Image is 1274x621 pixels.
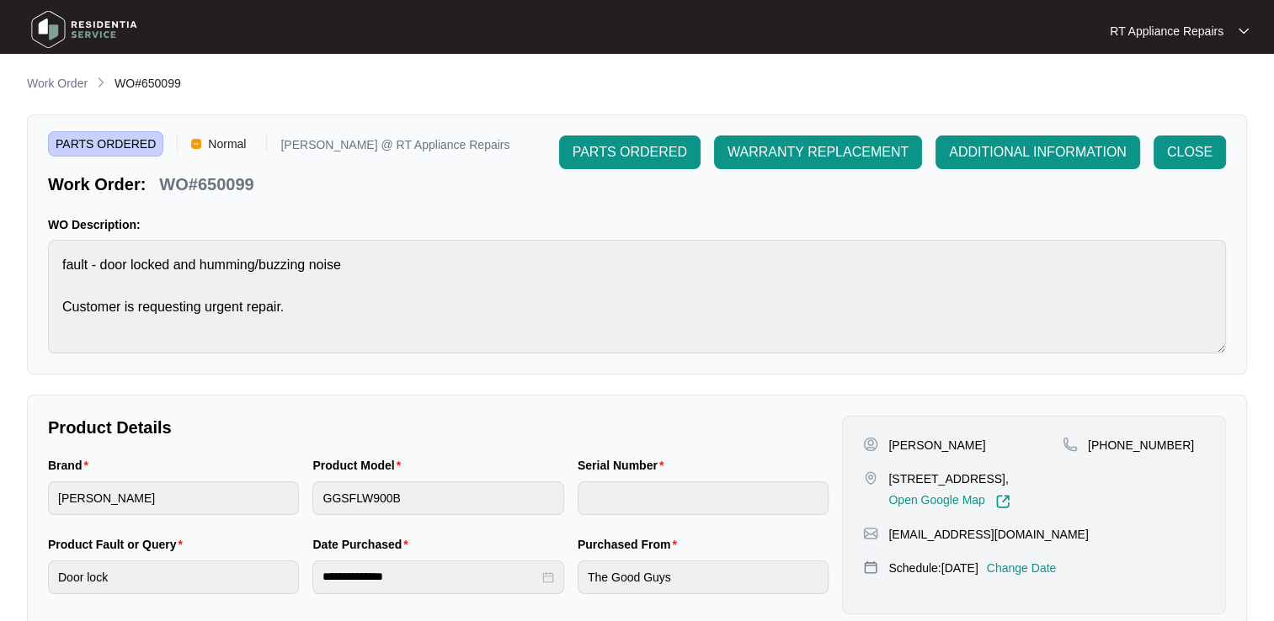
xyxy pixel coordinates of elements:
a: Open Google Map [888,494,1010,509]
p: Change Date [987,560,1057,576]
button: WARRANTY REPLACEMENT [714,135,922,169]
input: Purchased From [578,560,829,594]
img: Vercel Logo [191,139,201,149]
p: [PERSON_NAME] @ RT Appliance Repairs [280,139,509,157]
p: Schedule: [DATE] [888,560,978,576]
p: [PHONE_NUMBER] [1088,437,1194,454]
input: Product Model [312,481,563,515]
label: Serial Number [578,457,670,474]
img: map-pin [863,470,878,486]
button: PARTS ORDERED [559,135,701,169]
img: map-pin [1063,437,1078,452]
span: Normal [201,131,253,157]
p: WO#650099 [159,172,253,196]
p: Work Order: [48,172,146,196]
input: Product Fault or Query [48,560,299,594]
label: Product Model [312,457,408,474]
img: residentia service logo [25,4,143,55]
input: Date Purchased [322,568,538,586]
span: WARRANTY REPLACEMENT [728,142,909,162]
input: Serial Number [578,481,829,515]
span: WO#650099 [115,77,181,90]
input: Brand [48,481,299,515]
textarea: fault - door locked and humming/buzzing noise Customer is requesting urgent repair. [48,240,1226,353]
button: CLOSE [1154,135,1226,169]
img: chevron-right [94,76,108,89]
img: dropdown arrow [1239,27,1249,35]
img: Link-External [995,494,1010,509]
p: WO Description: [48,216,1226,233]
span: CLOSE [1167,142,1213,162]
a: Work Order [24,75,91,93]
label: Product Fault or Query [48,536,189,553]
span: ADDITIONAL INFORMATION [949,142,1127,162]
span: PARTS ORDERED [48,131,163,157]
img: map-pin [863,560,878,575]
p: Product Details [48,416,829,439]
label: Brand [48,457,95,474]
p: [PERSON_NAME] [888,437,985,454]
p: [STREET_ADDRESS], [888,470,1010,487]
label: Purchased From [578,536,684,553]
p: RT Appliance Repairs [1110,23,1223,40]
button: ADDITIONAL INFORMATION [936,135,1140,169]
p: [EMAIL_ADDRESS][DOMAIN_NAME] [888,526,1088,543]
label: Date Purchased [312,536,414,553]
img: map-pin [863,526,878,541]
img: user-pin [863,437,878,452]
span: PARTS ORDERED [573,142,687,162]
p: Work Order [27,75,88,92]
